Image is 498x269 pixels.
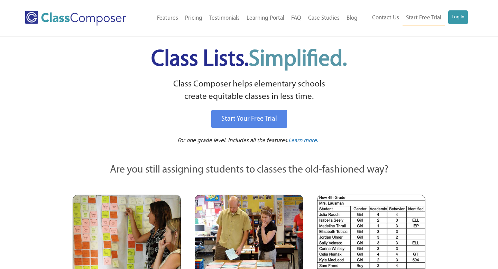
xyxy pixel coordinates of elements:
[243,11,288,26] a: Learning Portal
[151,48,347,71] span: Class Lists.
[154,11,182,26] a: Features
[142,11,361,26] nav: Header Menu
[73,163,425,178] p: Are you still assigning students to classes the old-fashioned way?
[305,11,343,26] a: Case Studies
[211,110,287,128] a: Start Your Free Trial
[288,137,318,145] a: Learn more.
[206,11,243,26] a: Testimonials
[288,11,305,26] a: FAQ
[182,11,206,26] a: Pricing
[343,11,361,26] a: Blog
[448,10,468,24] a: Log In
[72,78,426,103] p: Class Composer helps elementary schools create equitable classes in less time.
[249,48,347,71] span: Simplified.
[177,138,288,143] span: For one grade level. Includes all the features.
[25,11,126,26] img: Class Composer
[361,10,468,26] nav: Header Menu
[369,10,403,26] a: Contact Us
[403,10,445,26] a: Start Free Trial
[288,138,318,143] span: Learn more.
[221,115,277,122] span: Start Your Free Trial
